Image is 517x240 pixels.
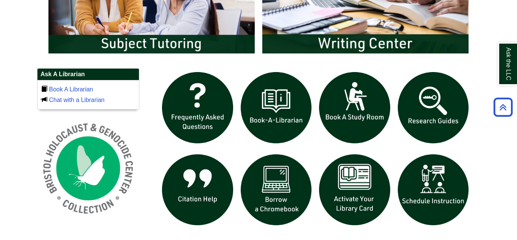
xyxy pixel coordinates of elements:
[491,102,515,112] a: Back to Top
[315,68,394,147] img: book a study room icon links to book a study room web page
[49,86,93,93] a: Book A Librarian
[49,97,104,103] a: Chat with a Librarian
[158,68,472,232] div: slideshow
[37,117,139,220] img: Holocaust and Genocide Collection
[158,68,237,147] img: frequently asked questions
[37,69,139,80] h2: Ask A Librarian
[158,151,237,229] img: citation help icon links to citation help guide page
[315,151,394,229] img: activate Library Card icon links to form to activate student ID into library card
[237,151,316,229] img: Borrow a chromebook icon links to the borrow a chromebook web page
[237,68,316,147] img: Book a Librarian icon links to book a librarian web page
[394,151,473,229] img: For faculty. Schedule Library Instruction icon links to form.
[394,68,473,147] img: Research Guides icon links to research guides web page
